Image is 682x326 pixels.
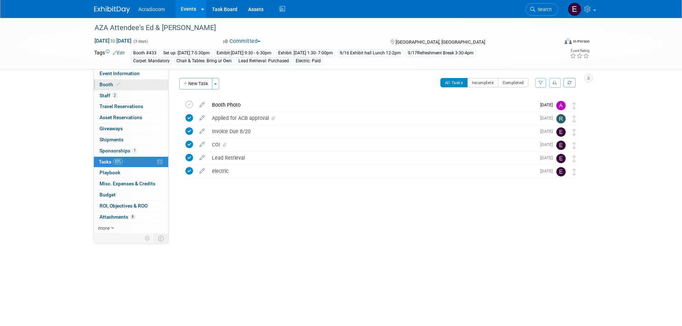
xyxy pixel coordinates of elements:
span: Attachments [100,214,135,220]
div: Exhibit:[DATE] 9:30 - 6:30pm [214,49,274,57]
div: Event Format [516,37,590,48]
span: [DATE] [540,169,556,174]
a: edit [196,155,208,161]
span: Shipments [100,137,124,142]
i: Booth reservation complete [116,82,120,86]
div: 9/17Refreshment Break 3:30-4pm [406,49,476,57]
a: Giveaways [94,123,168,134]
i: Move task [572,129,576,136]
span: [DATE] [540,155,556,160]
td: Personalize Event Tab Strip [141,234,154,243]
img: Ronald Tralle [556,114,566,123]
span: Travel Reservations [100,103,143,109]
span: Sponsorships [100,148,137,154]
a: ROI, Objectives & ROO [94,201,168,211]
span: 8 [130,214,135,219]
span: Search [535,7,552,12]
a: Playbook [94,167,168,178]
a: Refresh [564,78,576,87]
i: Move task [572,142,576,149]
span: Giveaways [100,126,123,131]
img: ExhibitDay [94,6,130,13]
div: Carpet: Mandatory [131,57,172,65]
span: [DATE] [540,116,556,121]
i: Move task [572,169,576,175]
a: edit [196,168,208,174]
img: Elizabeth Martinez [556,154,566,163]
div: Applied for ACB approval [208,112,536,124]
div: Booth #433 [131,49,159,57]
div: Lead Retrieval [208,152,536,164]
a: Search [526,3,558,16]
a: Misc. Expenses & Credits [94,179,168,189]
span: [DATE] [540,142,556,147]
a: Edit [113,50,125,55]
a: edit [196,102,208,108]
a: Asset Reservations [94,112,168,123]
a: Tasks83% [94,157,168,167]
a: edit [196,115,208,121]
i: Move task [572,102,576,109]
td: Toggle Event Tabs [154,234,168,243]
span: Event Information [100,70,140,76]
div: Event Rating [570,49,589,53]
a: Budget [94,190,168,200]
span: (3 days) [133,39,148,44]
div: COI [208,138,536,151]
img: Format-Inperson.png [565,38,572,44]
a: edit [196,128,208,135]
a: Event Information [94,68,168,79]
div: Invoice Due 8/20 [208,125,536,137]
span: 83% [113,159,123,164]
img: Elizabeth Martinez [568,3,581,16]
span: Asset Reservations [100,115,142,120]
i: Move task [572,116,576,122]
span: [DATE] [DATE] [94,38,132,44]
div: Exhibit: [DATE] 1:30- 7:00pm [276,49,335,57]
span: Misc. Expenses & Credits [100,181,155,186]
div: electric [208,165,536,177]
div: Lead Retrieval: Purchased [236,57,291,65]
a: Attachments8 [94,212,168,223]
a: Travel Reservations [94,101,168,112]
div: AZA Attendee's Ed & [PERSON_NAME] [92,21,548,34]
span: Booth [100,82,121,87]
button: Incomplete [467,78,498,87]
button: Committed [221,38,263,45]
span: more [98,225,110,231]
a: Staff2 [94,91,168,101]
span: Acradiocom [139,6,165,12]
img: Elizabeth Martinez [556,167,566,176]
i: Move task [572,155,576,162]
span: to [110,38,116,44]
a: more [94,223,168,234]
div: Chair & Tables: Bring ur Own [174,57,234,65]
span: [GEOGRAPHIC_DATA], [GEOGRAPHIC_DATA] [396,39,485,45]
span: Budget [100,192,116,198]
img: Anthony Cataldo [556,101,566,110]
button: Completed [498,78,528,87]
span: Staff [100,93,117,98]
span: 2 [112,93,117,98]
a: edit [196,141,208,148]
div: Electric: Paid [294,57,323,65]
a: Sponsorships1 [94,146,168,156]
span: 1 [132,148,137,153]
td: Tags [94,49,125,65]
div: 9/16 Exhibit hall Lunch 12-2pm [338,49,403,57]
span: [DATE] [540,102,556,107]
span: Playbook [100,170,120,175]
a: Shipments [94,135,168,145]
button: All Tasks [440,78,468,87]
button: New Task [179,78,212,89]
span: [DATE] [540,129,556,134]
span: Tasks [99,159,123,165]
a: Booth [94,79,168,90]
div: Set up: [DATE] 7-5:30pm [161,49,212,57]
div: In-Person [573,39,590,44]
span: ROI, Objectives & ROO [100,203,147,209]
div: Booth Photo [208,99,536,111]
img: Elizabeth Martinez [556,141,566,150]
img: Elizabeth Martinez [556,127,566,137]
